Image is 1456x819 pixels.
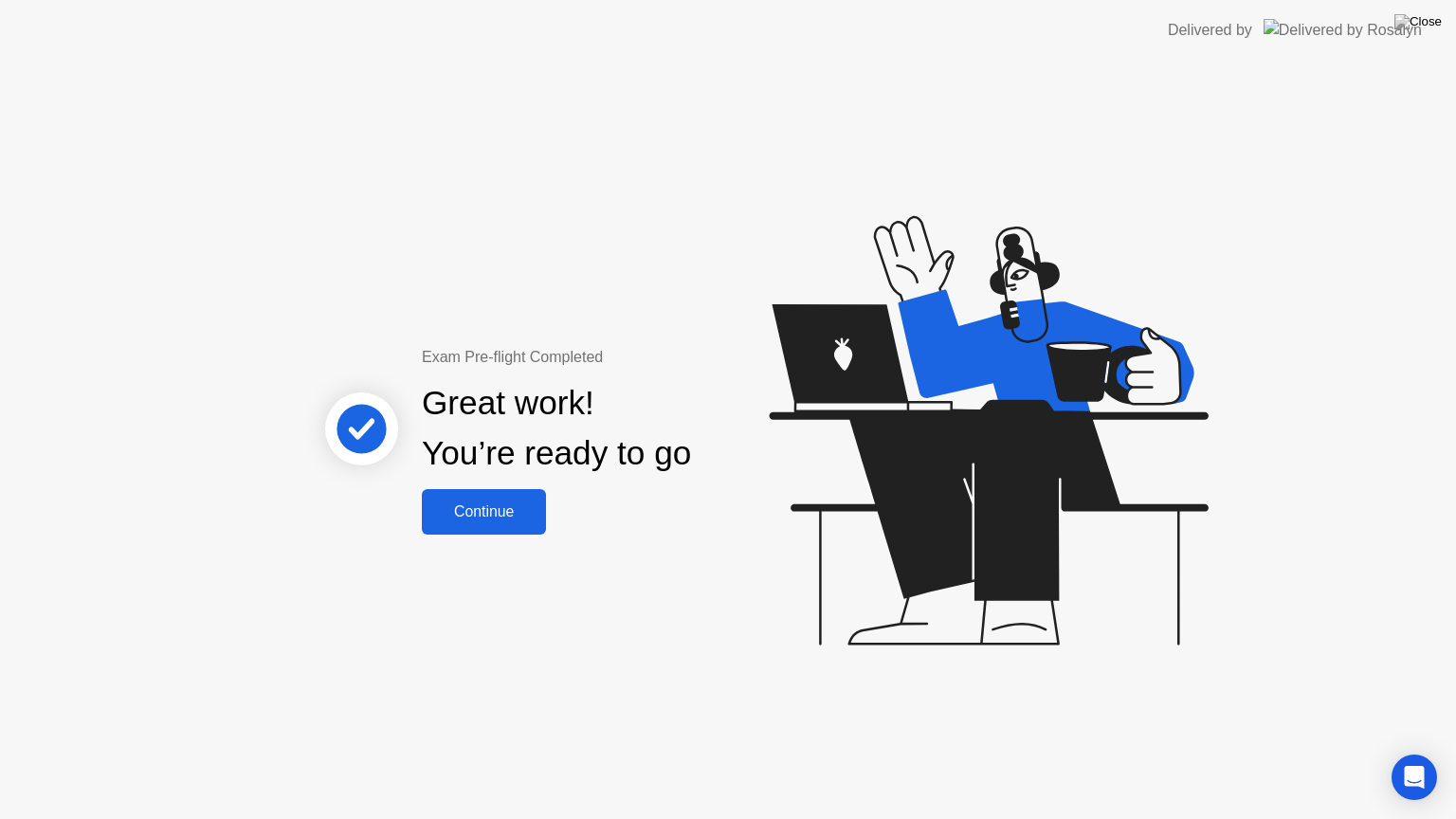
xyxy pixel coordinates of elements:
[1394,14,1442,29] img: Close
[422,378,691,479] div: Great work! You’re ready to go
[428,503,540,520] div: Continue
[1392,755,1437,800] div: Open Intercom Messenger
[422,346,813,369] div: Exam Pre-flight Completed
[1264,19,1422,41] img: Delivered by Rosalyn
[1168,19,1252,42] div: Delivered by
[422,489,546,535] button: Continue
